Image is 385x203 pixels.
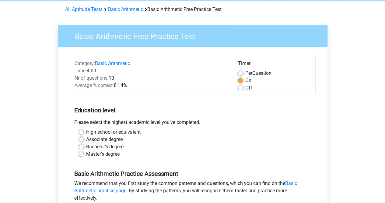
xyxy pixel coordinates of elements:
[75,82,114,88] span: Average % correct:
[70,67,233,74] div: 4:00
[74,104,311,116] h5: Education level
[245,70,271,77] label: Question
[65,6,103,12] a: All Aptitude Tests
[86,150,120,158] label: Master's degree
[86,143,124,150] label: Bachelor's degree
[70,82,233,89] div: 81.4%
[86,136,123,143] label: Associate degree
[75,75,109,81] span: Nr of questions:
[63,6,323,13] div: Basic Arithmetic Free Practice Test
[238,60,311,70] div: Timer
[70,74,233,82] div: 10
[245,77,251,84] label: On
[108,6,143,12] a: Basic Arithmetic
[95,60,130,66] a: Basic Arithmetic
[68,29,323,41] h3: Basic Arithmetic Free Practice Test
[74,170,311,177] h5: Basic Arithmetic Practice Assessment
[75,60,95,66] span: Category:
[70,119,316,129] div: Please select the highest academic level you’ve completed.
[75,68,87,74] span: Time:
[245,70,252,76] span: Per
[86,129,141,136] label: High school or equivalent
[245,84,252,92] label: Off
